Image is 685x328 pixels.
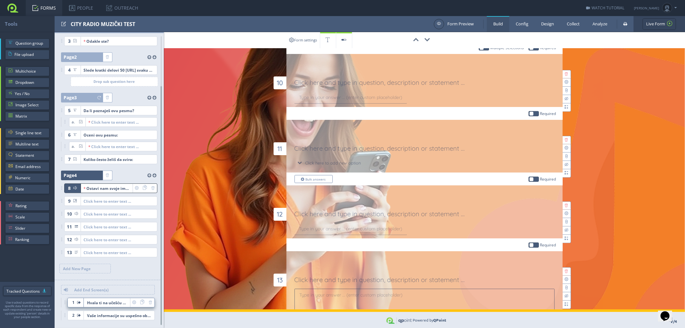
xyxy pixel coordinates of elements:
a: Scale [5,212,49,222]
span: Add End Screen(s) [71,285,154,294]
a: Design [535,16,560,32]
a: Rating [5,201,49,211]
span: a. [72,117,75,127]
span: Multiline text [15,139,46,149]
a: Live Form [643,18,676,30]
span: Yes / No [15,89,46,99]
div: Ostavi nam svoje ime, prezime i broj telefona jermožda baš tebe vodimo na SPA DAN za dvoje u FitS... [83,184,130,193]
div: 11 [274,142,286,155]
span: Scale [15,212,46,222]
span: a. [72,142,75,151]
span: 2 [72,311,75,320]
span: 3 [68,36,71,46]
label: Required [540,45,556,50]
label: Required [540,177,556,182]
label: Click here to add new option [294,157,555,169]
span: Image Select [15,100,46,110]
a: Numeric [5,173,49,183]
a: Form settings [286,32,320,48]
img: QPoint [386,317,412,324]
div: Tools [5,16,55,32]
div: CITY RADIO MUZIČKI TEST [71,16,431,32]
input: Type in your answer ... (enter custom placeholder) [294,92,407,104]
span: 1 [72,298,75,307]
a: Slider [5,224,49,233]
span: 4 [68,65,71,75]
a: Analyze [586,16,614,32]
a: Delete page [103,93,112,102]
a: Multiline text [5,139,49,149]
span: 2 [74,54,77,60]
div: Oceni ovu pesmu: [83,130,154,139]
a: Config [509,16,535,32]
span: Page [64,171,77,180]
a: Yes / No [5,89,49,99]
span: Vaše informacije su uspešno obrađene.Hvala na izdvojenom vremenu. [84,311,154,320]
span: Delete [146,298,154,307]
span: Copy [141,184,149,193]
span: Single line text [15,128,46,138]
span: Settings [130,298,138,307]
a: Image Select [5,100,49,110]
span: Date [15,184,46,194]
a: Delete page [103,53,112,62]
span: 7 [68,155,71,164]
span: Statement [15,151,46,160]
span: 3 [74,94,77,101]
a: Statement [5,151,49,160]
input: Type in your answer ... (enter custom placeholder) [294,223,407,235]
span: 8 [68,183,71,193]
span: Delete [149,184,157,193]
div: 12 [274,208,286,221]
div: 13 [274,274,286,287]
span: File upload [14,50,46,59]
a: Date [5,184,49,194]
span: Multichoice [15,66,46,76]
span: Hvala ti na učešću u muzičkoj anketi! A sad uživaj u tvom najboljem muzičkom [DOMAIN_NAME] radio ... [84,298,130,307]
a: Single line text [5,128,49,138]
a: Ranking [5,235,49,244]
span: Rating [15,201,46,211]
span: 11 [67,222,72,232]
label: Multiple Selections [490,45,524,50]
a: Collect [560,16,586,32]
span: Copy [138,298,146,307]
a: File upload [5,50,49,59]
button: Bulk answers [294,175,333,183]
a: Delete page [103,171,112,180]
span: Page [64,52,77,62]
a: Form Preview [434,19,474,29]
span: 4 [74,172,77,178]
span: Matrix [15,111,46,121]
span: 6 [68,130,71,140]
span: 9 [68,196,71,206]
a: Dropdown [5,78,49,87]
a: Email address [5,162,49,172]
div: Da li poznaješ ovu pesmu? [83,106,154,115]
span: Question group [15,39,46,48]
iframe: chat widget [658,302,679,322]
a: Matrix [5,111,49,121]
a: WATCH TUTORIAL [586,5,624,11]
div: 10 [274,76,286,89]
div: Koliko često želiš da svira: [83,155,154,164]
span: Numeric [15,173,46,183]
label: Required [540,243,556,247]
span: Dropdown [15,78,46,87]
span: Email address [15,162,46,172]
span: Page [64,93,77,102]
span: Add New Page [60,264,110,273]
span: 5 [68,106,71,115]
span: Slider [15,224,46,233]
div: Slede kratki delovi 50 [URL] svaku pesmu nam reci koliko ti se dopada i koliko često želiš da je ... [83,66,154,75]
span: Settings [133,184,141,193]
em: Page is repeated for each media attachment [96,93,103,102]
span: Ranking [15,235,46,244]
a: Question group [5,39,49,48]
span: 10 [67,209,72,219]
a: Build [487,16,509,32]
a: Multichoice [5,66,49,76]
div: Odakle ste? [83,37,154,46]
span: 12 [67,235,72,244]
span: Edit [61,20,66,28]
